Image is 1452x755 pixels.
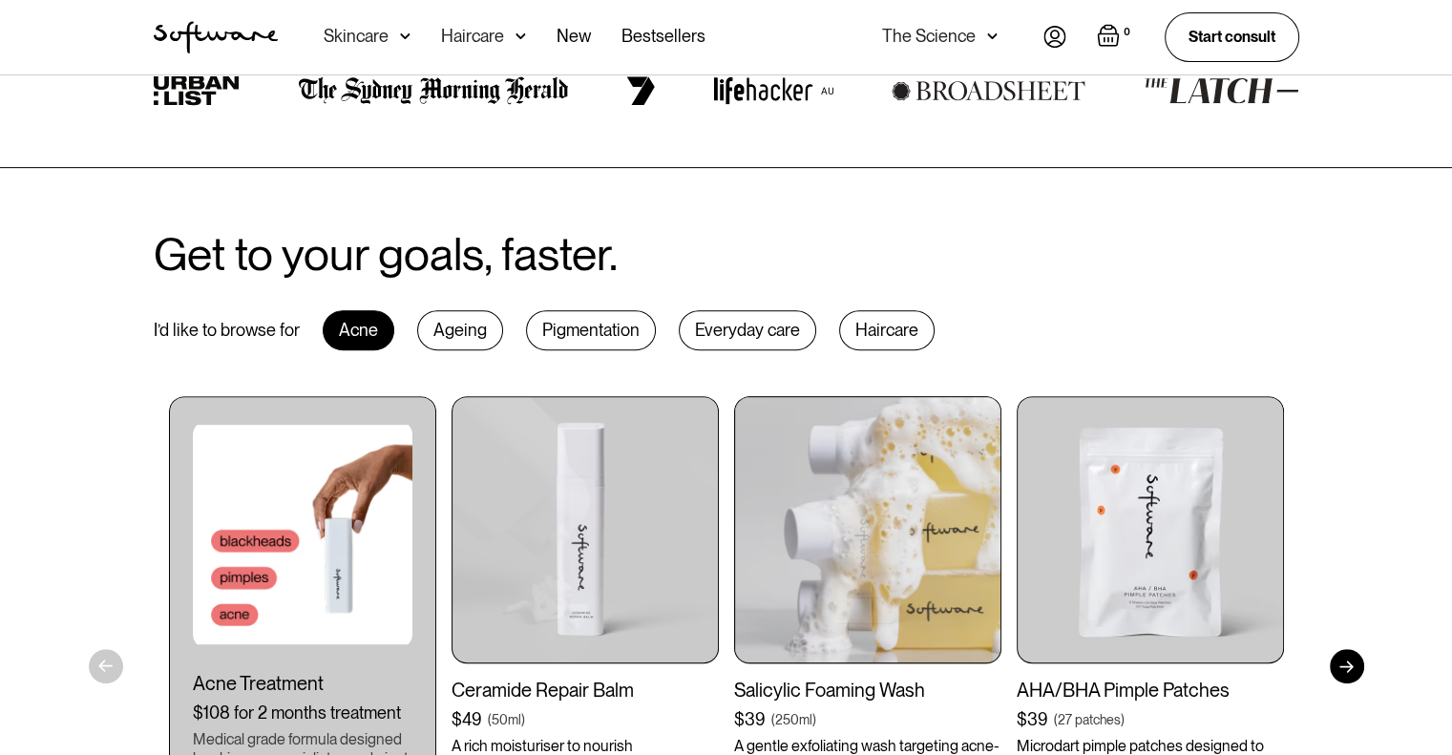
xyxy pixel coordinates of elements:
[299,76,569,105] img: the Sydney morning herald logo
[441,27,504,46] div: Haircare
[154,21,278,53] img: Software Logo
[812,710,816,729] div: )
[1054,710,1058,729] div: (
[488,710,492,729] div: (
[516,27,526,46] img: arrow down
[193,672,412,695] div: Acne Treatment
[892,80,1085,101] img: broadsheet logo
[1165,12,1299,61] a: Start consult
[713,76,833,105] img: lifehacker logo
[679,310,816,350] div: Everyday care
[1120,24,1134,41] div: 0
[154,320,300,341] div: I’d like to browse for
[492,710,521,729] div: 50ml
[1144,77,1298,104] img: the latch logo
[1097,24,1134,51] a: Open empty cart
[154,229,618,280] h2: Get to your goals, faster.
[839,310,935,350] div: Haircare
[1121,710,1125,729] div: )
[1017,709,1048,730] div: $39
[775,710,812,729] div: 250ml
[324,27,389,46] div: Skincare
[521,710,525,729] div: )
[452,679,719,702] div: Ceramide Repair Balm
[882,27,976,46] div: The Science
[452,709,482,730] div: $49
[734,679,1001,702] div: Salicylic Foaming Wash
[734,709,766,730] div: $39
[323,310,394,350] div: Acne
[1017,679,1284,702] div: AHA/BHA Pimple Patches
[526,310,656,350] div: Pigmentation
[400,27,410,46] img: arrow down
[1058,710,1121,729] div: 27 patches
[771,710,775,729] div: (
[154,21,278,53] a: home
[193,703,412,724] div: $108 for 2 months treatment
[987,27,998,46] img: arrow down
[154,75,241,106] img: urban list logo
[417,310,503,350] div: Ageing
